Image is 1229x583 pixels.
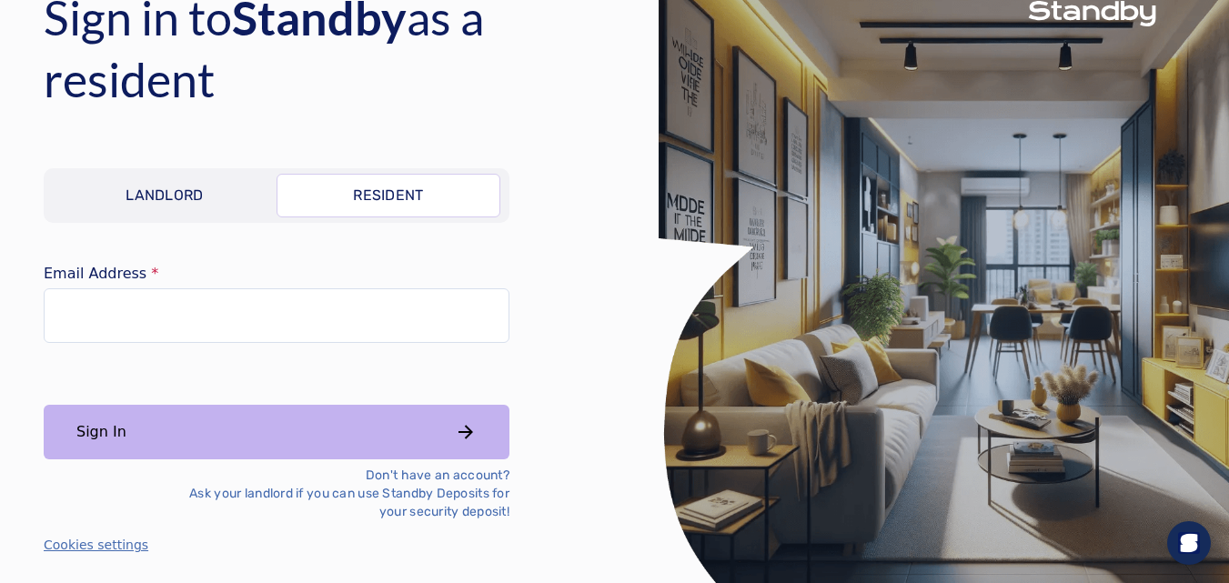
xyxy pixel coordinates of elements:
[53,174,277,217] a: Landlord
[160,467,509,521] p: Don't have an account? Ask your landlord if you can use Standby Deposits for your security deposit!
[44,288,509,343] input: email
[1167,521,1211,565] div: Open Intercom Messenger
[277,174,500,217] a: Resident
[353,185,424,206] p: Resident
[44,266,509,281] label: Email Address
[44,536,148,554] button: Cookies settings
[44,405,509,459] button: Sign In
[126,185,204,206] p: Landlord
